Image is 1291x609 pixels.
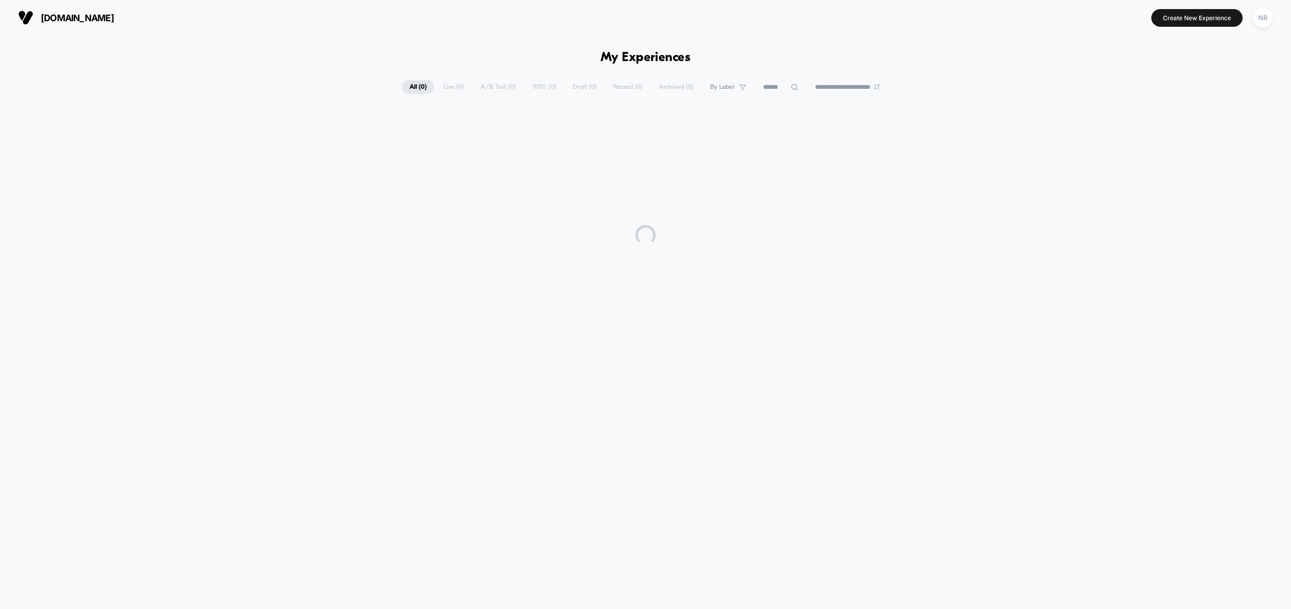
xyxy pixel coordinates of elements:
button: Create New Experience [1151,9,1243,27]
div: NR [1253,8,1273,28]
img: end [874,84,880,90]
button: NR [1250,8,1276,28]
img: Visually logo [18,10,33,25]
span: All ( 0 ) [402,80,434,94]
button: [DOMAIN_NAME] [15,10,117,26]
span: [DOMAIN_NAME] [41,13,114,23]
h1: My Experiences [601,50,691,65]
span: By Label [710,83,734,91]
